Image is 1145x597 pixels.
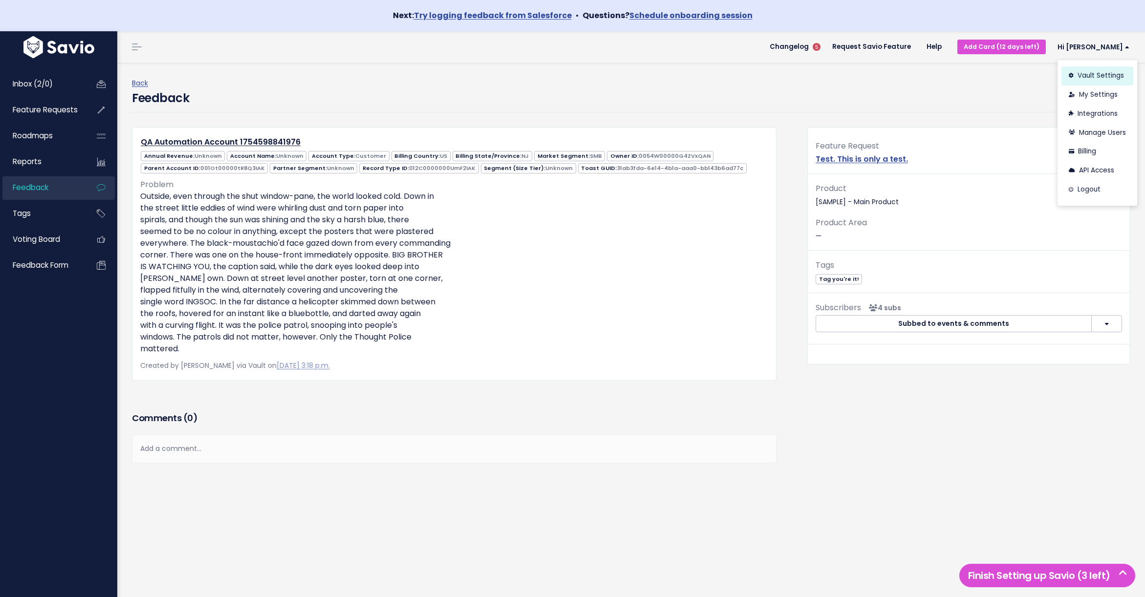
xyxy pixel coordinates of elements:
[1061,123,1133,142] a: Manage Users
[521,152,529,160] span: NJ
[629,10,753,21] a: Schedule onboarding session
[141,163,268,173] span: Parent Account ID:
[534,151,605,161] span: Market Segment:
[1061,85,1133,105] a: My Settings
[639,152,711,160] span: 0054W00000G4ZVxQAN
[617,164,743,172] span: 31ab3fda-6e14-4b1a-aaa0-bb143b6ad77c
[13,234,60,244] span: Voting Board
[816,274,862,283] a: Tag you're it!
[355,152,386,160] span: Customer
[2,73,81,95] a: Inbox (2/0)
[964,568,1131,583] h5: Finish Setting up Savio (3 left)
[816,182,1122,208] p: [SAMPLE] - Main Product
[576,10,579,21] span: •
[13,182,48,192] span: Feedback
[1061,142,1133,161] a: Billing
[141,151,225,161] span: Annual Revenue:
[13,79,53,89] span: Inbox (2/0)
[187,412,193,424] span: 0
[816,274,862,284] span: Tag you're it!
[391,151,451,161] span: Billing Country:
[590,152,602,160] span: SMB
[816,259,834,271] span: Tags
[816,153,908,165] a: Test. This is only a test.
[816,140,879,151] span: Feature Request
[816,216,1122,242] p: —
[481,163,576,173] span: Segment (Size Tier):
[194,152,222,160] span: Unknown
[327,164,354,172] span: Unknown
[2,254,81,277] a: Feedback form
[393,10,572,21] strong: Next:
[440,152,447,160] span: US
[770,43,809,50] span: Changelog
[308,151,389,161] span: Account Type:
[2,228,81,251] a: Voting Board
[607,151,713,161] span: Owner ID:
[813,43,821,51] span: 5
[919,40,950,54] a: Help
[816,217,867,228] span: Product Area
[1046,40,1137,55] a: Hi [PERSON_NAME]
[140,179,173,190] span: Problem
[816,302,861,313] span: Subscribers
[1061,180,1133,199] a: Logout
[414,10,572,21] a: Try logging feedback from Salesforce
[200,164,265,172] span: 001Ot00000tR8Q3IAK
[132,411,777,425] h3: Comments ( )
[583,10,753,21] strong: Questions?
[453,151,532,161] span: Billing State/Province:
[816,315,1092,333] button: Subbed to events & comments
[824,40,919,54] a: Request Savio Feature
[545,164,573,172] span: Unknown
[2,125,81,147] a: Roadmaps
[140,191,768,355] p: Outside, even through the shut window-pane, the world looked cold. Down in the street little eddi...
[270,163,357,173] span: Partner Segment:
[578,163,747,173] span: Toast GUID:
[13,105,78,115] span: Feature Requests
[13,208,31,218] span: Tags
[132,78,148,88] a: Back
[2,150,81,173] a: Reports
[140,361,330,370] span: Created by [PERSON_NAME] via Vault on
[1058,60,1137,206] div: Hi [PERSON_NAME]
[141,136,301,148] a: QA Automation Account 1754598841976
[2,99,81,121] a: Feature Requests
[1058,43,1129,51] span: Hi [PERSON_NAME]
[13,260,68,270] span: Feedback form
[227,151,306,161] span: Account Name:
[409,164,475,172] span: 012C0000000UmF2IAK
[359,163,478,173] span: Record Type ID:
[865,303,901,313] span: <p><strong>Subscribers</strong><br><br> - Beau Butler<br> - Mark V-Sandbox<br> - Casey Eldridge<b...
[1061,104,1133,123] a: Integrations
[276,152,303,160] span: Unknown
[132,89,189,107] h4: Feedback
[1061,161,1133,180] a: API Access
[2,176,81,199] a: Feedback
[1061,66,1133,85] a: Vault Settings
[277,361,330,370] a: [DATE] 3:18 p.m.
[2,202,81,225] a: Tags
[957,40,1046,54] a: Add Card (12 days left)
[21,36,97,58] img: logo-white.9d6f32f41409.svg
[816,183,846,194] span: Product
[13,130,53,141] span: Roadmaps
[13,156,42,167] span: Reports
[132,434,777,463] div: Add a comment...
